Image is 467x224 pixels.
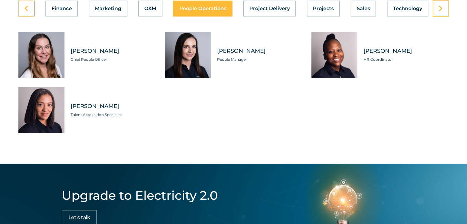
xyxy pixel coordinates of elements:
[71,47,156,55] span: [PERSON_NAME]
[71,56,156,63] span: Chief People Officer
[18,1,449,133] div: Tabs. Open items with Enter or Space, close with Escape and navigate using the Arrow keys.
[52,6,72,11] span: Finance
[144,6,156,11] span: O&M
[217,47,302,55] span: [PERSON_NAME]
[249,6,290,11] span: Project Delivery
[95,6,121,11] span: Marketing
[71,112,156,118] span: Talent Acquisition Specialist
[179,6,226,11] span: People Operations
[357,6,370,11] span: Sales
[393,6,422,11] span: Technology
[217,56,302,63] span: People Manager
[364,56,449,63] span: HR Coordinator
[313,6,334,11] span: Projects
[364,47,449,55] span: [PERSON_NAME]
[68,215,90,220] span: Let's talk
[62,188,218,202] h4: Upgrade to Electricity 2.0
[71,102,156,110] span: [PERSON_NAME]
